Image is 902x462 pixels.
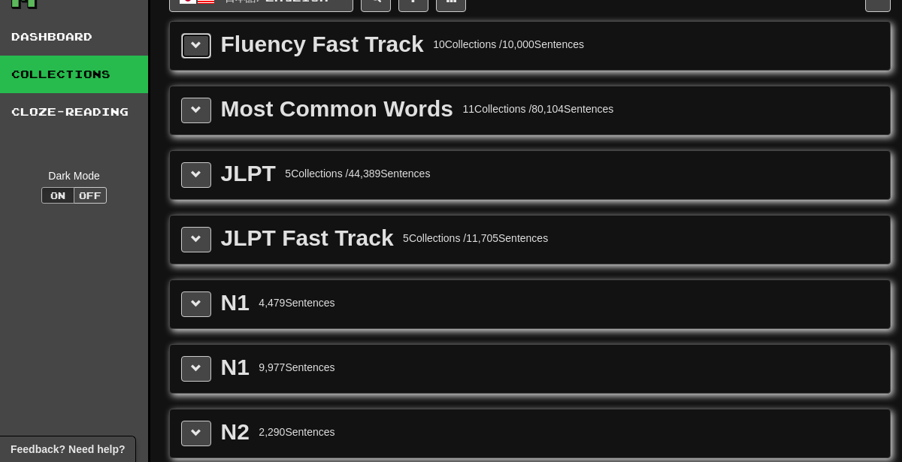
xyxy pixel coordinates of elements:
span: Open feedback widget [11,442,125,457]
button: On [41,187,74,204]
div: 10 Collections / 10,000 Sentences [433,37,584,52]
div: 9,977 Sentences [259,360,334,375]
div: 11 Collections / 80,104 Sentences [462,101,613,116]
div: Dark Mode [11,168,137,183]
div: Fluency Fast Track [221,33,424,56]
div: 4,479 Sentences [259,295,334,310]
button: Off [74,187,107,204]
div: 5 Collections / 44,389 Sentences [285,166,430,181]
div: 5 Collections / 11,705 Sentences [403,231,548,246]
div: Most Common Words [221,98,453,120]
div: N1 [221,291,250,314]
div: N2 [221,421,250,443]
div: N1 [221,356,250,379]
div: JLPT [221,162,276,185]
div: 2,290 Sentences [259,424,334,439]
div: JLPT Fast Track [221,227,394,249]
